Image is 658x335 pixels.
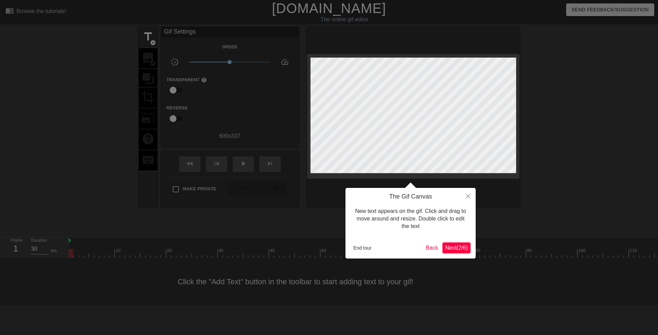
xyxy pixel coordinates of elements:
button: End tour [351,243,374,253]
button: Back [423,242,441,253]
span: Next ( 2 / 6 ) [445,245,468,251]
div: New text appears on the gif. Click and drag to move around and resize. Double click to edit the text [351,201,471,237]
button: Next [442,242,471,253]
button: Close [461,188,476,204]
h4: The Gif Canvas [351,193,471,201]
